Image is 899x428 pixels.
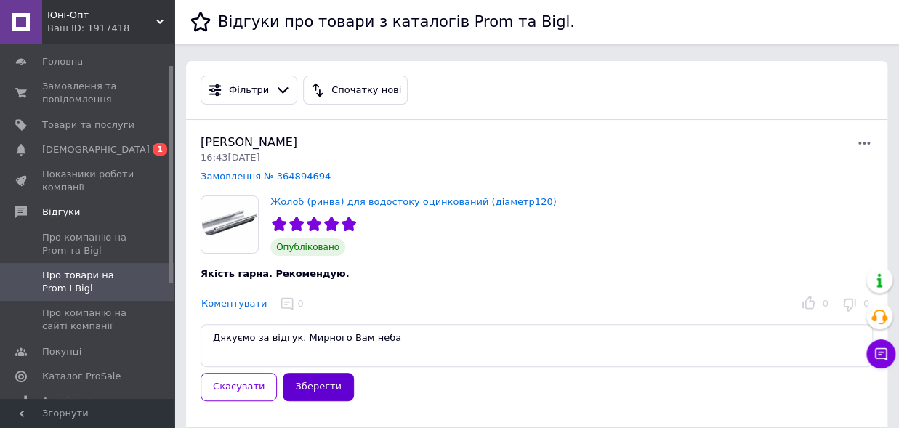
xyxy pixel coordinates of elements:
[42,80,134,106] span: Замовлення та повідомлення
[42,206,80,219] span: Відгуки
[42,143,150,156] span: [DEMOGRAPHIC_DATA]
[270,238,345,256] span: Опубліковано
[303,76,408,105] button: Спочатку нові
[153,143,167,156] span: 1
[201,135,297,149] span: [PERSON_NAME]
[201,76,297,105] button: Фільтри
[270,196,557,207] a: Жолоб (ринва) для водостоку оцинкований (діаметр120)
[201,268,349,279] span: Якість гарна. Рекомендую.
[226,83,272,98] div: Фільтри
[201,296,267,312] button: Коментувати
[42,231,134,257] span: Про компанію на Prom та Bigl
[47,9,156,22] span: Юні-Опт
[42,395,92,408] span: Аналітика
[47,22,174,35] div: Ваш ID: 1917418
[42,370,121,383] span: Каталог ProSale
[42,307,134,333] span: Про компанію на сайті компанії
[218,13,575,31] h1: Відгуки про товари з каталогів Prom та Bigl.
[42,55,83,68] span: Головна
[201,171,331,182] a: Замовлення № 364894694
[42,118,134,132] span: Товари та послуги
[201,152,259,163] span: 16:43[DATE]
[201,373,277,401] button: Скасувати
[201,196,258,253] img: Жолоб (ринва) для водостоку оцинкований (діаметр120)
[42,345,81,358] span: Покупці
[866,339,895,368] button: Чат з покупцем
[283,373,353,401] button: Зберегти
[42,168,134,194] span: Показники роботи компанії
[328,83,404,98] div: Спочатку нові
[42,269,134,295] span: Про товари на Prom і Bigl
[201,324,873,367] textarea: Дякуємо за відгук. Мирного Вам неба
